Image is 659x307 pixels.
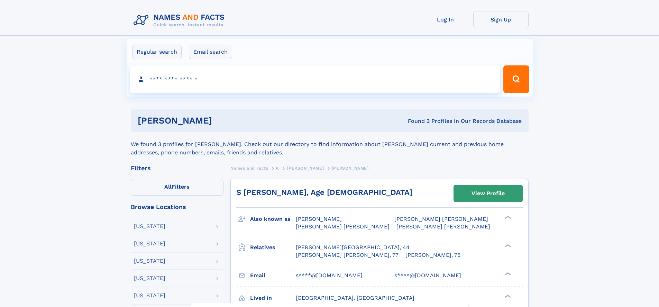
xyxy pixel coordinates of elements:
[287,166,324,171] span: [PERSON_NAME]
[394,216,488,222] span: [PERSON_NAME] [PERSON_NAME]
[236,188,412,197] a: S [PERSON_NAME], Age [DEMOGRAPHIC_DATA]
[296,295,414,301] span: [GEOGRAPHIC_DATA], [GEOGRAPHIC_DATA]
[503,294,511,298] div: ❯
[503,271,511,276] div: ❯
[250,242,296,253] h3: Relatives
[503,65,529,93] button: Search Button
[310,117,522,125] div: Found 3 Profiles In Our Records Database
[418,11,473,28] a: Log In
[405,251,460,259] a: [PERSON_NAME], 75
[287,164,324,172] a: [PERSON_NAME]
[503,243,511,248] div: ❯
[230,164,268,172] a: Names and Facts
[250,292,296,304] h3: Lived in
[454,185,522,202] a: View Profile
[134,224,165,229] div: [US_STATE]
[250,213,296,225] h3: Also known as
[134,241,165,246] div: [US_STATE]
[138,116,310,125] h1: [PERSON_NAME]
[131,132,529,157] div: We found 3 profiles for [PERSON_NAME]. Check out our directory to find information about [PERSON_...
[332,166,369,171] span: [PERSON_NAME]
[296,244,410,251] a: [PERSON_NAME][GEOGRAPHIC_DATA], 44
[472,186,505,201] div: View Profile
[134,258,165,264] div: [US_STATE]
[164,183,172,190] span: All
[134,276,165,281] div: [US_STATE]
[131,165,223,171] div: Filters
[276,164,279,172] a: K
[396,223,490,230] span: [PERSON_NAME] [PERSON_NAME]
[131,204,223,210] div: Browse Locations
[276,166,279,171] span: K
[250,270,296,281] h3: Email
[134,293,165,298] div: [US_STATE]
[296,216,342,222] span: [PERSON_NAME]
[296,251,399,259] a: [PERSON_NAME] [PERSON_NAME], 77
[131,11,230,30] img: Logo Names and Facts
[503,215,511,220] div: ❯
[296,223,390,230] span: [PERSON_NAME] [PERSON_NAME]
[473,11,529,28] a: Sign Up
[132,45,182,59] label: Regular search
[131,179,223,196] label: Filters
[130,65,501,93] input: search input
[189,45,232,59] label: Email search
